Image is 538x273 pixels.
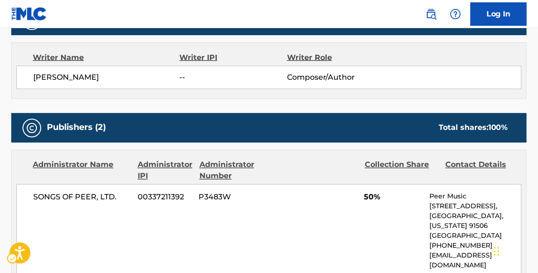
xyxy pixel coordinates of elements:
p: [GEOGRAPHIC_DATA], [US_STATE] 91506 [429,212,521,231]
span: -- [180,72,287,83]
h5: Publishers (2) [47,122,106,133]
div: Contact Details [445,159,519,182]
div: Drag [494,237,500,265]
div: Chat Widget [491,228,538,273]
iframe: Hubspot Iframe [491,228,538,273]
img: search [426,8,437,20]
div: Collection Share [365,159,438,182]
div: Writer Role [287,52,385,63]
span: [PERSON_NAME] [33,72,180,83]
img: help [450,8,461,20]
p: [EMAIL_ADDRESS][DOMAIN_NAME] [429,251,521,271]
div: Writer IPI [179,52,287,63]
span: Composer/Author [287,72,384,83]
div: Administrator IPI [138,159,192,182]
img: Publishers [26,122,37,134]
p: Peer Music [429,192,521,202]
span: 100 % [488,123,508,132]
div: Total shares: [439,122,508,134]
img: MLC Logo [11,7,47,21]
span: 50% [364,192,422,203]
span: 00337211392 [138,192,192,203]
span: P3483W [199,192,272,203]
div: Administrator Name [33,159,131,182]
div: Administrator Number [199,159,273,182]
p: [PHONE_NUMBER] [429,241,521,251]
p: [STREET_ADDRESS], [429,202,521,212]
div: Writer Name [33,52,179,63]
span: SONGS OF PEER, LTD. [33,192,131,203]
a: Log In [471,2,527,26]
p: [GEOGRAPHIC_DATA] [429,231,521,241]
